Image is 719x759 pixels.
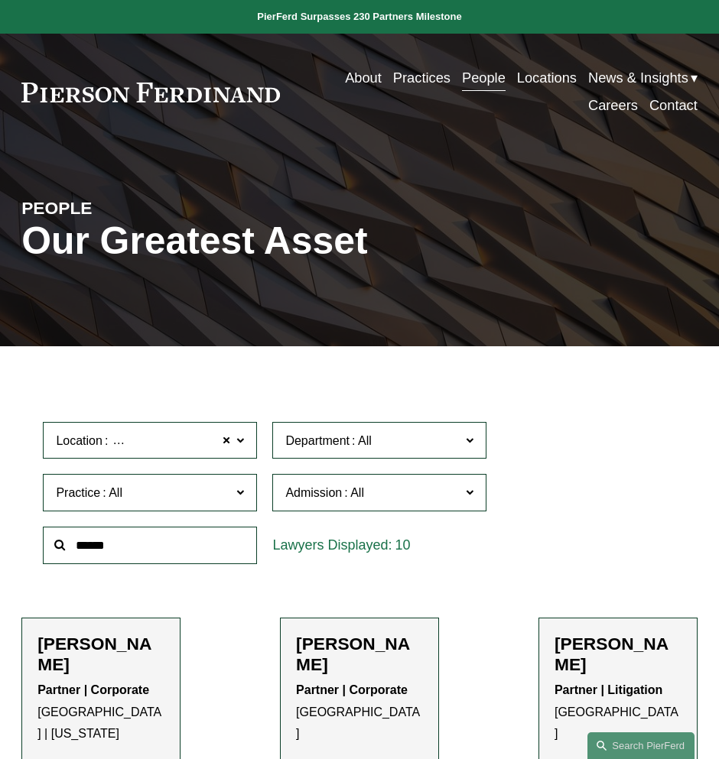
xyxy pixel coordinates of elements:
[649,92,698,120] a: Contact
[517,64,577,92] a: Locations
[285,434,350,447] span: Department
[555,680,682,745] p: [GEOGRAPHIC_DATA]
[588,64,698,92] a: folder dropdown
[21,197,190,219] h4: PEOPLE
[393,64,451,92] a: Practices
[395,537,410,553] span: 10
[285,486,342,499] span: Admission
[37,634,164,676] h2: [PERSON_NAME]
[296,680,423,745] p: [GEOGRAPHIC_DATA]
[56,434,102,447] span: Location
[588,92,638,120] a: Careers
[345,64,382,92] a: About
[21,219,472,263] h1: Our Greatest Asset
[555,683,662,696] strong: Partner | Litigation
[462,64,506,92] a: People
[588,66,688,91] span: News & Insights
[555,634,682,676] h2: [PERSON_NAME]
[296,634,423,676] h2: [PERSON_NAME]
[37,683,149,696] strong: Partner | Corporate
[296,683,408,696] strong: Partner | Corporate
[587,732,695,759] a: Search this site
[110,431,238,451] span: [GEOGRAPHIC_DATA]
[37,680,164,745] p: [GEOGRAPHIC_DATA] | [US_STATE]
[56,486,100,499] span: Practice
